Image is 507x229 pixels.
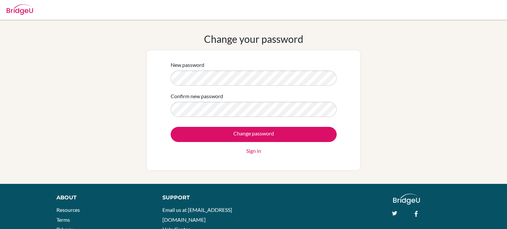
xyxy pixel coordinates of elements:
a: Resources [56,207,80,213]
a: Email us at [EMAIL_ADDRESS][DOMAIN_NAME] [162,207,232,223]
label: Confirm new password [171,92,223,100]
img: Bridge-U [7,4,33,15]
div: Support [162,194,247,202]
a: Sign in [246,147,261,155]
input: Change password [171,127,337,142]
img: logo_white@2x-f4f0deed5e89b7ecb1c2cc34c3e3d731f90f0f143d5ea2071677605dd97b5244.png [393,194,420,205]
div: About [56,194,148,202]
h1: Change your password [204,33,303,45]
a: Terms [56,216,70,223]
label: New password [171,61,204,69]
